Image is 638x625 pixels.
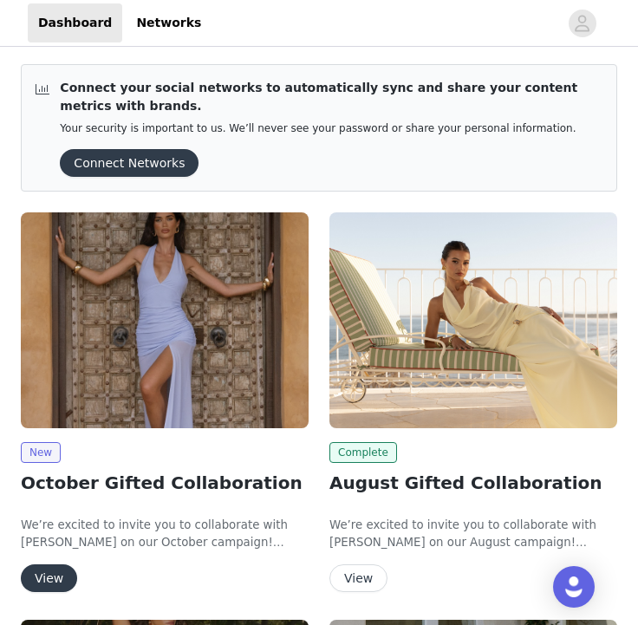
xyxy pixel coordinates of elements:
[21,470,309,496] h2: October Gifted Collaboration
[329,518,596,549] span: We’re excited to invite you to collaborate with [PERSON_NAME] on our August campaign!
[329,442,397,463] span: Complete
[21,212,309,428] img: Peppermayo EU
[60,79,602,115] p: Connect your social networks to automatically sync and share your content metrics with brands.
[553,566,595,608] div: Open Intercom Messenger
[60,122,602,135] p: Your security is important to us. We’ll never see your password or share your personal information.
[21,572,77,585] a: View
[574,10,590,37] div: avatar
[21,564,77,592] button: View
[329,572,387,585] a: View
[329,470,617,496] h2: August Gifted Collaboration
[60,149,199,177] button: Connect Networks
[21,442,61,463] span: New
[28,3,122,42] a: Dashboard
[21,518,288,549] span: We’re excited to invite you to collaborate with [PERSON_NAME] on our October campaign!
[329,212,617,428] img: Peppermayo EU
[126,3,212,42] a: Networks
[329,564,387,592] button: View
